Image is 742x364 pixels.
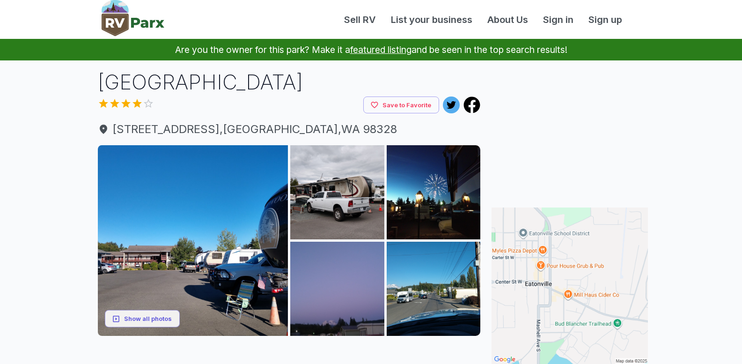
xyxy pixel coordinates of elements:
p: Are you the owner for this park? Make it a and be seen in the top search results! [11,39,731,60]
a: Sign up [581,13,630,27]
a: Sign in [536,13,581,27]
a: [STREET_ADDRESS],[GEOGRAPHIC_DATA],WA 98328 [98,121,481,138]
img: AAcXr8rKQouna3UE1aqDBd1RKut9TQngnOD2CUCl2s_VNhsfzG48xFRc4TQHLpWXTSv4JYFlPwddZeSk8YFb0wIzpGNiyNq0g... [98,145,288,336]
button: Show all photos [105,310,180,327]
a: featured listing [350,44,411,55]
span: [STREET_ADDRESS] , [GEOGRAPHIC_DATA] , WA 98328 [98,121,481,138]
button: Save to Favorite [363,97,439,114]
img: Map for Mill Village RV Park [492,208,648,364]
h1: [GEOGRAPHIC_DATA] [98,68,481,97]
iframe: Advertisement [492,68,648,185]
a: About Us [480,13,536,27]
img: AAcXr8py_PUGd5D8I2lATyOFBMvqyZgsZB7nqPMqOiDE8qAcv3Iy4Fyf6kHzfAx58UApmnlNT2o_eQN-07AsWIsqmMBak7S4X... [290,242,384,336]
a: List your business [383,13,480,27]
a: Sell RV [337,13,383,27]
img: AAcXr8qae2ZpKnJ4rbQv68GF-59sTCxDGVv54F_IlDbCpK2rG-ciVAppHVeKOs-i3M_KVr-lMrKiHqF_OgyRNL3UoAlWqBwdV... [290,145,384,239]
img: AAcXr8rDGnWTXjyQcA2iM-t5kGbUCMm61vjJIr31h-dtBFeZpO4LO1ItkSfcuvYDfUnA6Gu39hBFz7AqdTyBPAsU_WeOuq3RV... [387,242,481,336]
img: AAcXr8qd9mU1pg33GHXL5aNWIxuOqxeK7NlyQINVrwfzgD0_I8VNCiLZuP71cX8xWIxD1e49wgqEJ7OaEV9iiXmxe0tmN5coh... [387,145,481,239]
